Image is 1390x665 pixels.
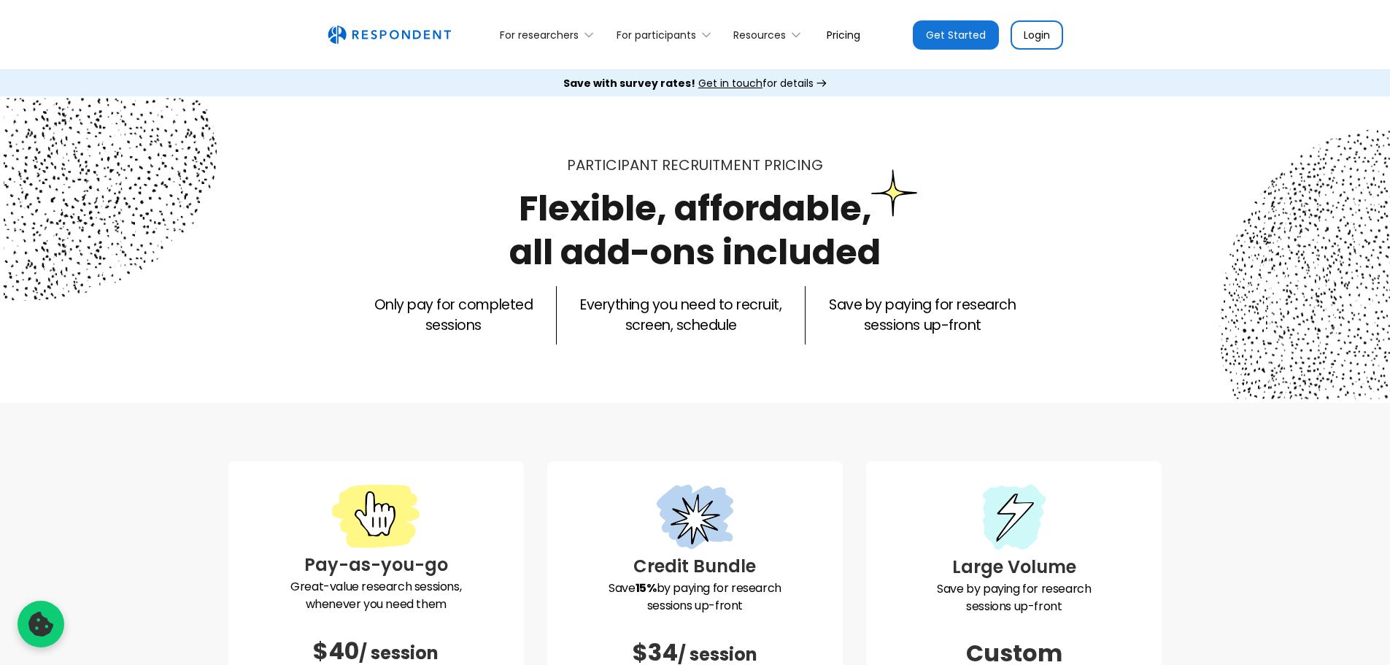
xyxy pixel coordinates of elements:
[567,155,760,175] span: Participant recruitment
[815,18,872,52] a: Pricing
[559,553,831,580] h3: Credit Bundle
[913,20,999,50] a: Get Started
[698,76,762,91] span: Get in touch
[636,580,657,596] strong: 15%
[733,28,786,42] div: Resources
[500,28,579,42] div: For researchers
[240,552,512,578] h3: Pay-as-you-go
[359,641,439,665] span: / session
[374,295,533,336] p: Only pay for completed sessions
[617,28,696,42] div: For participants
[725,18,815,52] div: Resources
[1011,20,1063,50] a: Login
[563,76,814,91] div: for details
[878,580,1150,615] p: Save by paying for research sessions up-front
[328,26,451,45] img: Untitled UI logotext
[563,76,695,91] strong: Save with survey rates!
[492,18,608,52] div: For researchers
[580,295,781,336] p: Everything you need to recruit, screen, schedule
[829,295,1016,336] p: Save by paying for research sessions up-front
[878,554,1150,580] h3: Large Volume
[764,155,823,175] span: PRICING
[328,26,451,45] a: home
[240,578,512,613] p: Great-value research sessions, whenever you need them
[559,580,831,615] p: Save by paying for research sessions up-front
[608,18,725,52] div: For participants
[509,184,881,277] h1: Flexible, affordable, all add-ons included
